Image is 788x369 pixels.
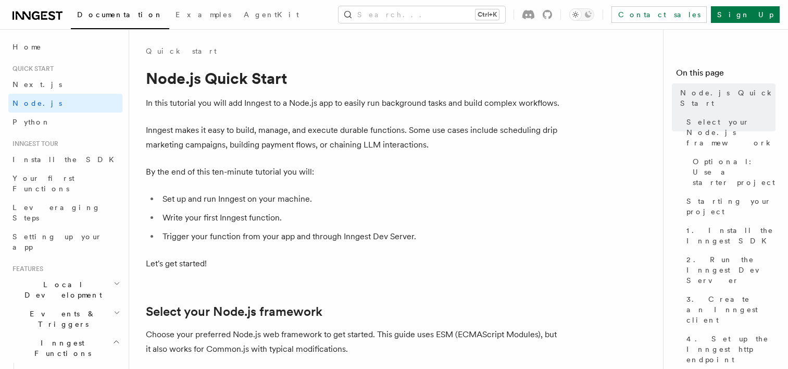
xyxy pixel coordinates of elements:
[8,65,54,73] span: Quick start
[159,211,562,225] li: Write your first Inngest function.
[8,279,114,300] span: Local Development
[12,99,62,107] span: Node.js
[12,232,102,251] span: Setting up your app
[176,10,231,19] span: Examples
[77,10,163,19] span: Documentation
[686,117,776,148] span: Select your Node.js framework
[676,83,776,113] a: Node.js Quick Start
[8,94,122,113] a: Node.js
[12,42,42,52] span: Home
[686,225,776,246] span: 1. Install the Inngest SDK
[146,327,562,356] p: Choose your preferred Node.js web framework to get started. This guide uses ESM (ECMAScript Modul...
[8,113,122,131] a: Python
[686,254,776,286] span: 2. Run the Inngest Dev Server
[680,88,776,108] span: Node.js Quick Start
[476,9,499,20] kbd: Ctrl+K
[244,10,299,19] span: AgentKit
[12,155,120,164] span: Install the SDK
[8,309,114,329] span: Events & Triggers
[8,227,122,256] a: Setting up your app
[682,290,776,329] a: 3. Create an Inngest client
[159,229,562,244] li: Trigger your function from your app and through Inngest Dev Server.
[8,140,58,148] span: Inngest tour
[237,3,305,28] a: AgentKit
[8,169,122,198] a: Your first Functions
[8,338,112,359] span: Inngest Functions
[8,275,122,304] button: Local Development
[12,203,101,222] span: Leveraging Steps
[146,165,562,179] p: By the end of this ten-minute tutorial you will:
[686,334,776,365] span: 4. Set up the Inngest http endpoint
[12,80,62,89] span: Next.js
[682,250,776,290] a: 2. Run the Inngest Dev Server
[12,174,74,193] span: Your first Functions
[8,38,122,56] a: Home
[8,304,122,334] button: Events & Triggers
[146,304,322,319] a: Select your Node.js framework
[686,294,776,325] span: 3. Create an Inngest client
[146,46,217,56] a: Quick start
[8,334,122,363] button: Inngest Functions
[146,123,562,152] p: Inngest makes it easy to build, manage, and execute durable functions. Some use cases include sch...
[569,8,594,21] button: Toggle dark mode
[146,69,562,88] h1: Node.js Quick Start
[8,75,122,94] a: Next.js
[159,192,562,206] li: Set up and run Inngest on your machine.
[12,118,51,126] span: Python
[711,6,780,23] a: Sign Up
[71,3,169,29] a: Documentation
[689,152,776,192] a: Optional: Use a starter project
[682,329,776,369] a: 4. Set up the Inngest http endpoint
[682,113,776,152] a: Select your Node.js framework
[686,196,776,217] span: Starting your project
[146,256,562,271] p: Let's get started!
[169,3,237,28] a: Examples
[611,6,707,23] a: Contact sales
[676,67,776,83] h4: On this page
[8,150,122,169] a: Install the SDK
[8,198,122,227] a: Leveraging Steps
[693,156,776,188] span: Optional: Use a starter project
[682,192,776,221] a: Starting your project
[146,96,562,110] p: In this tutorial you will add Inngest to a Node.js app to easily run background tasks and build c...
[682,221,776,250] a: 1. Install the Inngest SDK
[339,6,505,23] button: Search...Ctrl+K
[8,265,43,273] span: Features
